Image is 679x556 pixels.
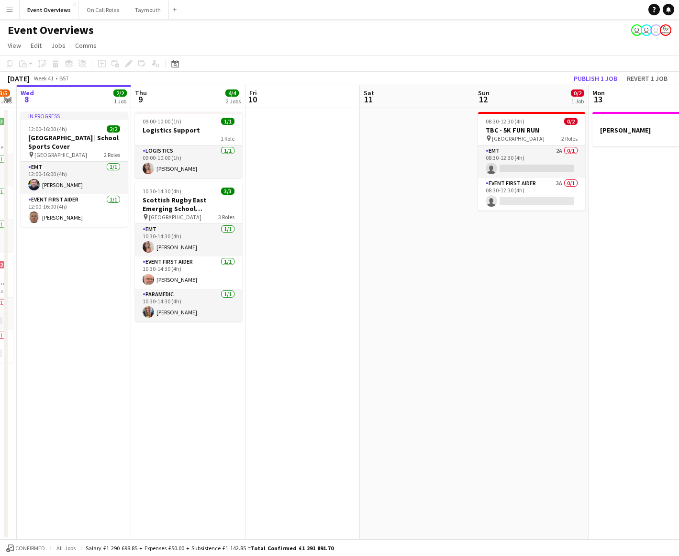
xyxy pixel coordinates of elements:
span: 08:30-12:30 (4h) [486,118,524,125]
app-user-avatar: Operations Team [631,24,643,36]
span: 2/2 [107,125,120,133]
div: [DATE] [8,74,30,83]
button: Event Overviews [20,0,79,19]
span: Thu [135,89,147,97]
app-card-role: Event First Aider1/110:30-14:30 (4h)[PERSON_NAME] [135,256,242,289]
h3: TBC - 5K FUN RUN [478,126,585,134]
span: 2 Roles [104,151,120,158]
span: Sat [364,89,374,97]
span: 2 Roles [561,135,578,142]
h3: [GEOGRAPHIC_DATA] | School Sports Cover [21,133,128,151]
button: On Call Rotas [79,0,127,19]
span: 10 [248,94,257,105]
span: View [8,41,21,50]
span: 12:00-16:00 (4h) [28,125,67,133]
span: Wed [21,89,34,97]
div: 2 Jobs [226,98,241,105]
a: Edit [27,39,45,52]
h3: Logistics Support [135,126,242,134]
div: BST [59,75,69,82]
span: Confirmed [15,545,45,552]
h1: Event Overviews [8,23,94,37]
div: In progress [21,112,128,120]
app-job-card: In progress12:00-16:00 (4h)2/2[GEOGRAPHIC_DATA] | School Sports Cover [GEOGRAPHIC_DATA]2 RolesEMT... [21,112,128,227]
span: 9 [134,94,147,105]
a: Comms [71,39,100,52]
span: Fri [249,89,257,97]
app-user-avatar: Operations Team [650,24,662,36]
app-job-card: 10:30-14:30 (4h)3/3Scottish Rugby East Emerging School Championships | [GEOGRAPHIC_DATA] [GEOGRAP... [135,182,242,322]
a: Jobs [47,39,69,52]
div: Salary £1 290 698.85 + Expenses £50.00 + Subsistence £1 142.85 = [86,545,334,552]
app-card-role: Event First Aider1/112:00-16:00 (4h)[PERSON_NAME] [21,194,128,227]
span: 09:00-10:00 (1h) [143,118,181,125]
span: Jobs [51,41,66,50]
span: 10:30-14:30 (4h) [143,188,181,195]
a: View [4,39,25,52]
span: [GEOGRAPHIC_DATA] [34,151,87,158]
span: 12 [477,94,490,105]
app-user-avatar: Operations Team [641,24,652,36]
button: Revert 1 job [623,72,671,85]
button: Confirmed [5,543,46,554]
app-job-card: 08:30-12:30 (4h)0/2TBC - 5K FUN RUN [GEOGRAPHIC_DATA]2 RolesEMT2A0/108:30-12:30 (4h) Event First ... [478,112,585,211]
span: Mon [592,89,605,97]
span: Week 41 [32,75,56,82]
span: 13 [591,94,605,105]
app-card-role: Logistics1/109:00-10:00 (1h)[PERSON_NAME] [135,145,242,178]
span: 1/1 [221,118,234,125]
span: Total Confirmed £1 291 891.70 [251,545,334,552]
span: 2/2 [113,89,127,97]
app-card-role: Paramedic1/110:30-14:30 (4h)[PERSON_NAME] [135,289,242,322]
app-card-role: EMT1/112:00-16:00 (4h)[PERSON_NAME] [21,162,128,194]
button: Publish 1 job [570,72,621,85]
span: 3/3 [221,188,234,195]
span: [GEOGRAPHIC_DATA] [149,213,201,221]
span: Sun [478,89,490,97]
span: 0/2 [571,89,584,97]
h3: Scottish Rugby East Emerging School Championships | [GEOGRAPHIC_DATA] [135,196,242,213]
app-card-role: EMT1/110:30-14:30 (4h)[PERSON_NAME] [135,224,242,256]
div: 1 Job [571,98,584,105]
app-card-role: Event First Aider3A0/108:30-12:30 (4h) [478,178,585,211]
span: 4/4 [225,89,239,97]
span: 3 Roles [218,213,234,221]
app-job-card: 09:00-10:00 (1h)1/1Logistics Support1 RoleLogistics1/109:00-10:00 (1h)[PERSON_NAME] [135,112,242,178]
span: All jobs [55,545,78,552]
span: Comms [75,41,97,50]
span: 1 Role [221,135,234,142]
span: Edit [31,41,42,50]
span: 11 [362,94,374,105]
app-user-avatar: Operations Manager [660,24,671,36]
button: Taymouth [127,0,169,19]
span: [GEOGRAPHIC_DATA] [492,135,545,142]
span: 8 [19,94,34,105]
div: 1 Job [114,98,126,105]
app-card-role: EMT2A0/108:30-12:30 (4h) [478,145,585,178]
span: 0/2 [564,118,578,125]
